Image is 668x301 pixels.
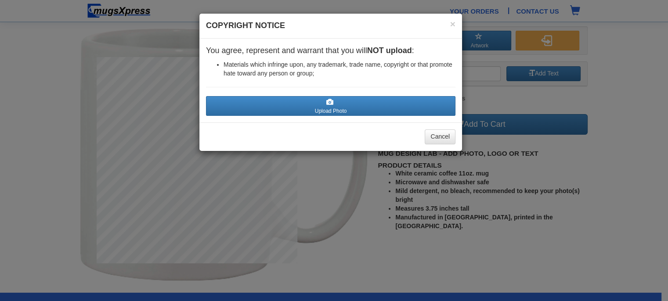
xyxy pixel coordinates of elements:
[224,61,455,78] li: Materials which infringe upon, any trademark, trade name, copyright or that promote hate toward a...
[367,46,412,55] strong: NOT upload
[206,96,455,116] label: Upload Photo
[206,45,455,57] p: You agree, represent and warrant that you will :
[425,129,455,144] button: Cancel
[206,20,455,32] h4: Copyright Notice
[450,19,455,29] button: ×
